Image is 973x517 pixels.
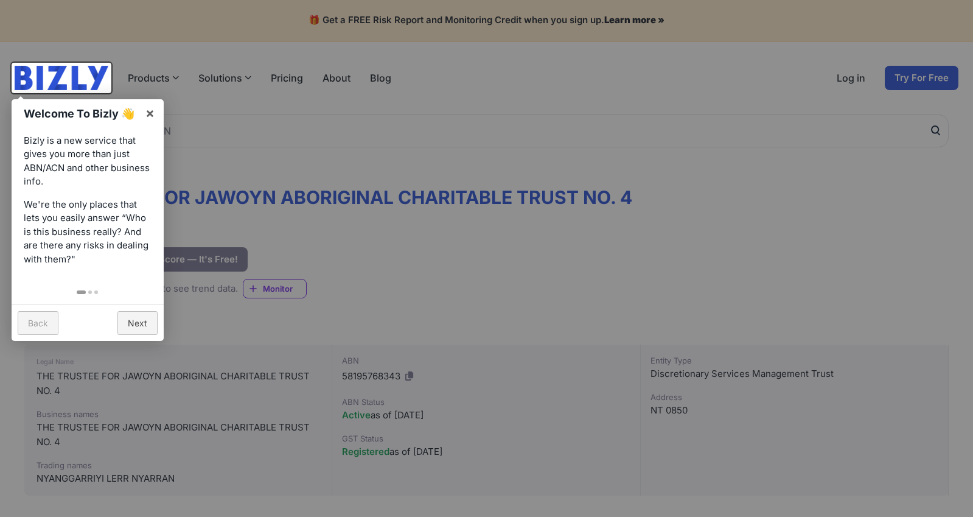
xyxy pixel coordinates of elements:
[24,105,139,122] h1: Welcome To Bizly 👋
[24,198,152,267] p: We're the only places that lets you easily answer “Who is this business really? And are there any...
[24,134,152,189] p: Bizly is a new service that gives you more than just ABN/ACN and other business info.
[136,99,164,127] a: ×
[117,311,158,335] a: Next
[18,311,58,335] a: Back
